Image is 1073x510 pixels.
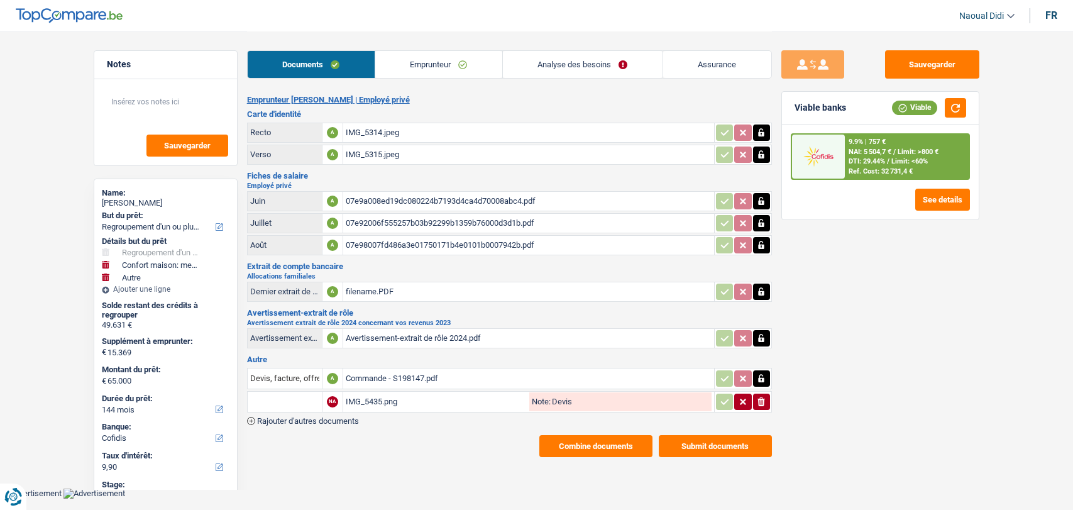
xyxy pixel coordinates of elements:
img: Cofidis [795,145,842,168]
div: 49.631 € [102,320,229,330]
div: 07e9a008ed19dc080224b7193d4ca4d70008abc4.pdf [346,192,712,211]
div: IMG_5315.jpeg [346,145,712,164]
label: Supplément à emprunter: [102,336,227,346]
a: Documents [248,51,375,78]
div: 9.9% | 757 € [849,138,886,146]
a: Analyse des besoins [503,51,663,78]
h3: Extrait de compte bancaire [247,262,772,270]
div: Verso [250,150,319,159]
h2: Allocations familiales [247,273,772,280]
h3: Autre [247,355,772,363]
img: Advertisement [63,489,125,499]
span: / [893,148,896,156]
div: A [327,240,338,251]
div: Viable [892,101,937,114]
div: A [327,149,338,160]
div: Détails but du prêt [102,236,229,247]
label: Banque: [102,422,227,432]
div: Ref. Cost: 32 731,4 € [849,167,913,175]
label: Note: [529,397,551,406]
span: € [102,347,106,357]
div: Dreceived 1 [102,489,229,499]
div: Avertissement-extrait de rôle 2024.pdf [346,329,712,348]
h3: Avertissement-extrait de rôle [247,309,772,317]
label: Durée du prêt: [102,394,227,404]
div: Recto [250,128,319,137]
span: Naoual Didi [959,11,1004,21]
span: / [887,157,889,165]
span: Sauvegarder [164,141,211,150]
div: A [327,333,338,344]
h3: Fiches de salaire [247,172,772,180]
div: A [327,127,338,138]
a: Emprunteur [375,51,502,78]
div: NA [327,396,338,407]
div: Viable banks [795,103,846,113]
div: A [327,373,338,384]
div: A [327,286,338,297]
div: Commande - S198147.pdf [346,369,712,388]
div: fr [1045,9,1057,21]
div: Août [250,240,319,250]
label: Taux d'intérêt: [102,451,227,461]
div: A [327,196,338,207]
label: Montant du prêt: [102,365,227,375]
div: Stage: [102,480,229,490]
div: Ajouter une ligne [102,285,229,294]
div: Dernier extrait de compte pour vos allocations familiales [250,287,319,296]
div: Name: [102,188,229,198]
a: Assurance [663,51,771,78]
h2: Emprunteur [PERSON_NAME] | Employé privé [247,95,772,105]
div: Juillet [250,218,319,228]
button: Sauvegarder [146,135,228,157]
span: Rajouter d'autres documents [257,417,359,425]
div: A [327,218,338,229]
span: NAI: 5 504,7 € [849,148,891,156]
label: But du prêt: [102,211,227,221]
h2: Avertissement extrait de rôle 2024 concernant vos revenus 2023 [247,319,772,326]
h3: Carte d'identité [247,110,772,118]
h2: Employé privé [247,182,772,189]
div: IMG_5435.png [346,392,527,411]
div: filename.PDF [346,282,712,301]
span: Limit: >800 € [898,148,938,156]
div: 07e92006f555257b03b92299b1359b76000d3d1b.pdf [346,214,712,233]
button: Combine documents [539,435,652,457]
button: Rajouter d'autres documents [247,417,359,425]
button: See details [915,189,970,211]
div: IMG_5314.jpeg [346,123,712,142]
button: Sauvegarder [885,50,979,79]
div: Juin [250,196,319,206]
span: Limit: <60% [891,157,928,165]
span: € [102,376,106,386]
div: [PERSON_NAME] [102,198,229,208]
a: Naoual Didi [949,6,1015,26]
span: DTI: 29.44% [849,157,885,165]
div: Solde restant des crédits à regrouper [102,301,229,320]
div: 07e98007fd486a3e01750171b4e0101b0007942b.pdf [346,236,712,255]
img: TopCompare Logo [16,8,123,23]
div: Avertissement extrait de rôle 2024 concernant vos revenus 2023 [250,333,319,343]
button: Submit documents [659,435,772,457]
h5: Notes [107,59,224,70]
